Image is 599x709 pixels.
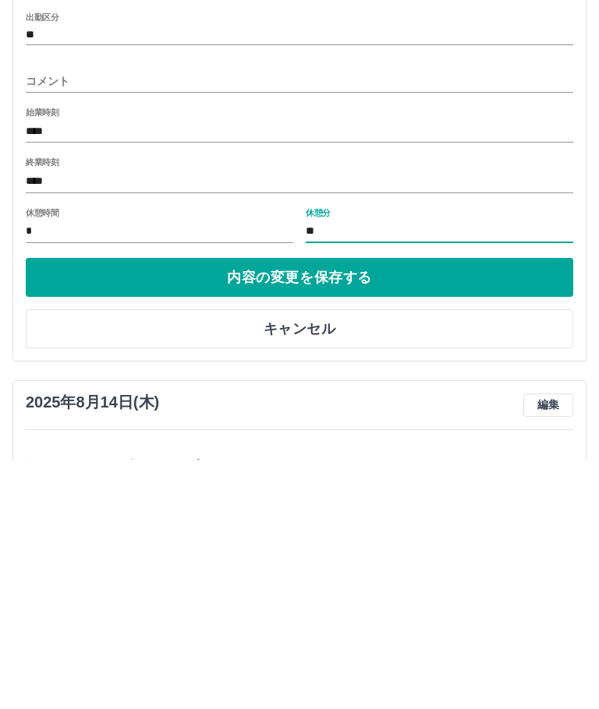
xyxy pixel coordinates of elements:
[35,113,97,132] span: 申請日:
[26,407,58,418] label: 終業時刻
[523,644,573,667] button: 編集
[35,163,97,182] span: 現場名:
[26,262,58,273] label: 出勤区分
[306,457,331,468] label: 休憩分
[97,138,564,157] span: 日立市
[97,163,564,182] span: 日立市諏訪小児童クラブ
[26,559,573,598] button: キャンセル
[26,457,58,468] label: 休憩時間
[26,644,159,661] h3: 2025年8月14日(木)
[97,113,564,132] span: 2025年8月23日(土)
[26,44,159,62] h3: 2025年8月23日(土)
[26,357,58,369] label: 始業時刻
[35,138,97,157] span: 法人名:
[26,508,573,547] button: 内容の変更を保存する
[26,216,67,228] label: 契約コード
